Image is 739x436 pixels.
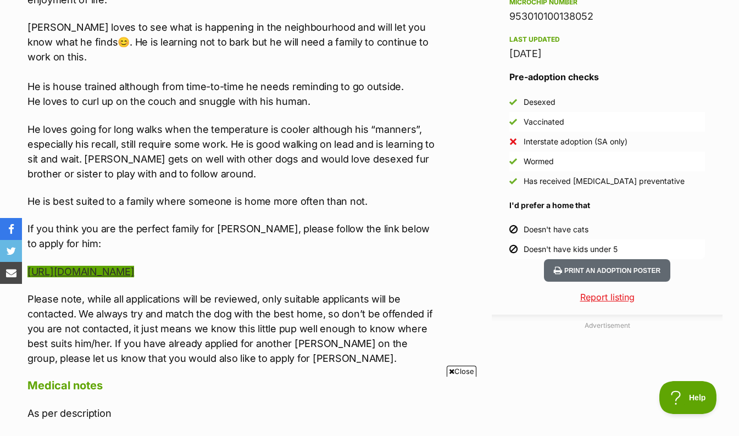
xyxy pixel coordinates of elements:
div: [DATE] [509,46,705,62]
a: [URL][DOMAIN_NAME] [27,266,134,277]
p: He is best suited to a family where someone is home more often than not. [27,194,440,209]
div: Doesn't have cats [524,224,588,235]
iframe: Help Scout Beacon - Open [659,381,717,414]
div: Desexed [524,97,555,108]
div: Doesn't have kids under 5 [524,244,618,255]
div: Vaccinated [524,116,564,127]
img: No [509,138,517,146]
div: Wormed [524,156,554,167]
button: Print an adoption poster [544,259,670,282]
img: Yes [509,158,517,165]
div: Last updated [509,35,705,44]
h4: Medical notes [27,378,440,393]
img: Yes [509,177,517,185]
span: Close [447,366,476,377]
p: [PERSON_NAME] loves to see what is happening in the neighbourhood and will let you know what he f... [27,20,440,109]
img: Yes [509,118,517,126]
p: As per description [27,406,440,421]
h3: Pre-adoption checks [509,70,705,83]
iframe: Advertisement [103,381,636,431]
p: If you think you are the perfect family for [PERSON_NAME], please follow the link below to apply ... [27,221,440,251]
div: Interstate adoption (SA only) [524,136,627,147]
h4: I'd prefer a home that [509,200,705,211]
div: Has received [MEDICAL_DATA] preventative [524,176,685,187]
p: Please note, while all applications will be reviewed, only suitable applicants will be contacted.... [27,292,440,366]
img: Yes [509,98,517,106]
div: 953010100138052 [509,9,705,24]
p: He loves going for long walks when the temperature is cooler although his “manners”, especially h... [27,122,440,181]
a: Report listing [492,290,723,304]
